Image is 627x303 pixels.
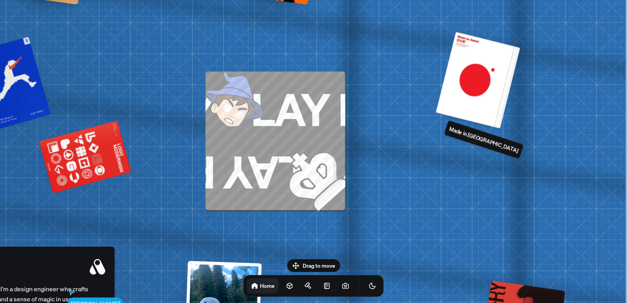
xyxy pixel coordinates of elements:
p: Made in [GEOGRAPHIC_DATA] [448,125,519,154]
a: Home [247,278,279,294]
button: Toggle Theme [365,278,380,294]
h1: Home [260,282,275,289]
a: PLAY PLAY PLAY PLAY PLAY PLAY PLAY PLAYPLAY PLAY PLAY PLAY PLAY PLAY PLAY PLAY [206,71,345,211]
